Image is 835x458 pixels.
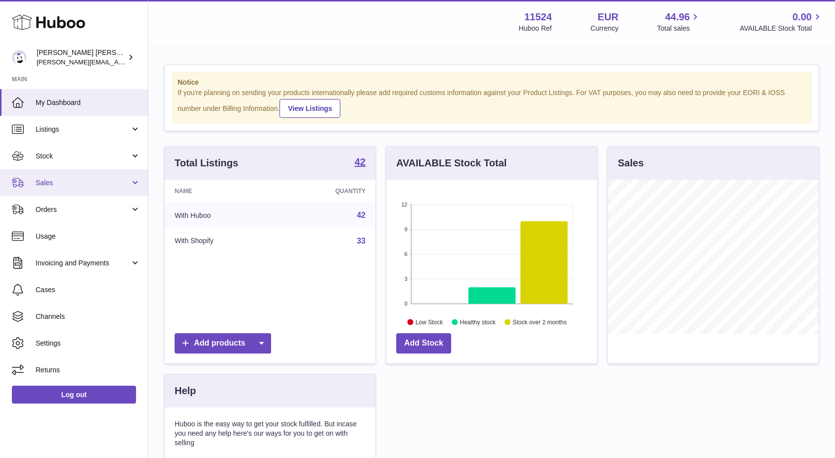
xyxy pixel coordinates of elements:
[278,180,375,203] th: Quantity
[178,88,806,118] div: If you're planning on sending your products internationally please add required customs informati...
[740,10,823,33] a: 0.00 AVAILABLE Stock Total
[36,312,140,321] span: Channels
[178,78,806,87] strong: Notice
[404,251,407,257] text: 6
[460,318,496,325] text: Healthy stock
[175,333,271,354] a: Add products
[357,237,366,245] a: 33
[657,24,701,33] span: Total sales
[404,226,407,232] text: 9
[404,301,407,306] text: 0
[12,50,27,65] img: marie@teitv.com
[598,10,618,24] strong: EUR
[357,211,366,219] a: 42
[37,58,198,66] span: [PERSON_NAME][EMAIL_ADDRESS][DOMAIN_NAME]
[36,205,130,214] span: Orders
[165,180,278,203] th: Name
[396,333,451,354] a: Add Stock
[396,156,507,170] h3: AVAILABLE Stock Total
[355,157,366,169] a: 42
[36,365,140,375] span: Returns
[512,318,566,325] text: Stock over 2 months
[355,157,366,167] strong: 42
[618,156,644,170] h3: Sales
[175,384,196,398] h3: Help
[404,276,407,282] text: 3
[740,24,823,33] span: AVAILABLE Stock Total
[175,419,366,448] p: Huboo is the easy way to get your stock fulfilled. But incase you need any help here's our ways f...
[165,203,278,228] td: With Huboo
[665,10,690,24] span: 44.96
[519,24,552,33] div: Huboo Ref
[524,10,552,24] strong: 11524
[36,232,140,241] span: Usage
[175,156,238,170] h3: Total Listings
[36,285,140,295] span: Cases
[165,228,278,254] td: With Shopify
[416,318,443,325] text: Low Stock
[36,125,130,134] span: Listings
[591,24,619,33] div: Currency
[37,48,126,67] div: [PERSON_NAME] [PERSON_NAME]
[792,10,812,24] span: 0.00
[657,10,701,33] a: 44.96 Total sales
[36,339,140,348] span: Settings
[279,99,340,118] a: View Listings
[36,152,130,161] span: Stock
[36,178,130,188] span: Sales
[36,98,140,107] span: My Dashboard
[401,202,407,207] text: 12
[12,386,136,404] a: Log out
[36,258,130,268] span: Invoicing and Payments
